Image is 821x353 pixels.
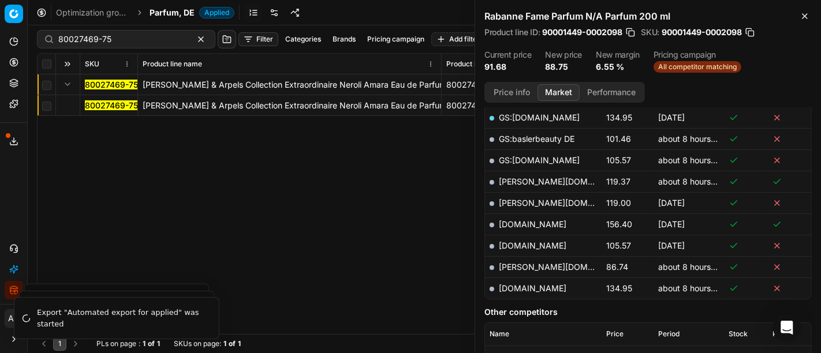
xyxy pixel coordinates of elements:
[150,7,195,18] span: Parfum, DE
[773,329,794,339] span: Promo
[490,329,509,339] span: Name
[229,339,236,348] strong: of
[223,339,226,348] strong: 1
[499,241,566,250] a: [DOMAIN_NAME]
[606,176,630,186] span: 119.37
[85,100,138,111] button: 80027469-75
[606,329,624,339] span: Price
[499,283,566,293] a: [DOMAIN_NAME]
[606,283,632,293] span: 134.95
[773,314,801,341] div: Open Intercom Messenger
[85,79,138,91] button: 80027469-75
[328,32,360,46] button: Brands
[538,84,580,101] button: Market
[69,337,83,351] button: Go to next page
[143,79,436,91] div: [PERSON_NAME] & Arpels Collection Extraordinaire Neroli Amara Eau de Parfum 75 ml
[61,77,74,91] button: Expand
[150,7,234,18] span: Parfum, DEApplied
[53,337,66,351] button: 1
[148,339,155,348] strong: of
[658,329,680,339] span: Period
[199,7,234,18] span: Applied
[606,241,631,250] span: 105.57
[542,27,622,38] span: 90001449-0002098
[658,155,727,165] span: about 8 hours ago
[37,337,83,351] nav: pagination
[85,80,138,89] mark: 80027469-75
[606,198,631,208] span: 119.00
[654,51,741,59] dt: Pricing campaign
[238,339,241,348] strong: 1
[56,7,130,18] a: Optimization groups
[96,339,136,348] span: PLs on page
[363,32,429,46] button: Pricing campaign
[446,79,529,91] div: 80027469-75
[431,32,485,46] button: Add filter
[85,59,99,69] span: SKU
[238,32,278,46] button: Filter
[96,339,160,348] div: :
[658,134,727,144] span: about 8 hours ago
[143,339,145,348] strong: 1
[157,339,160,348] strong: 1
[658,262,727,272] span: about 8 hours ago
[499,112,580,122] a: GS:[DOMAIN_NAME]
[658,241,685,250] span: [DATE]
[37,337,51,351] button: Go to previous page
[641,28,659,36] span: SKU :
[499,176,633,186] a: [PERSON_NAME][DOMAIN_NAME]
[545,51,582,59] dt: New price
[654,61,741,73] span: All competitor matching
[596,61,640,73] dd: 6.55 %
[580,84,643,101] button: Performance
[606,155,631,165] span: 105.57
[85,100,138,110] mark: 80027469-75
[606,112,632,122] span: 134.95
[499,134,574,144] a: GS:baslerbeauty DE
[606,219,632,229] span: 156.40
[658,219,685,229] span: [DATE]
[658,112,685,122] span: [DATE]
[143,59,202,69] span: Product line name
[61,57,74,71] button: Expand all
[499,219,566,229] a: [DOMAIN_NAME]
[446,59,494,69] span: Product line ID
[58,33,185,45] input: Search by SKU or title
[658,198,685,208] span: [DATE]
[499,262,633,272] a: [PERSON_NAME][DOMAIN_NAME]
[37,307,205,329] div: Export "Automated export for applied" was started
[658,176,727,186] span: about 8 hours ago
[484,9,812,23] h2: Rabanne Fame Parfum N/A Parfum 200 ml
[499,198,633,208] a: [PERSON_NAME][DOMAIN_NAME]
[729,329,748,339] span: Stock
[662,27,742,38] span: 90001449-0002098
[606,134,631,144] span: 101.46
[446,100,529,111] div: 80027469-75
[596,51,640,59] dt: New margin
[658,283,727,293] span: about 8 hours ago
[484,61,531,73] dd: 91.68
[484,306,812,318] h5: Other competitors
[5,310,23,327] span: AC
[545,61,582,73] dd: 88.75
[56,7,234,18] nav: breadcrumb
[606,262,628,272] span: 86.74
[281,32,326,46] button: Categories
[499,155,580,165] a: GS:[DOMAIN_NAME]
[484,28,540,36] span: Product line ID :
[484,51,531,59] dt: Current price
[5,309,23,328] button: AC
[174,339,221,348] span: SKUs on page :
[143,100,436,111] div: [PERSON_NAME] & Arpels Collection Extraordinaire Neroli Amara Eau de Parfum 75 ml
[486,84,538,101] button: Price info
